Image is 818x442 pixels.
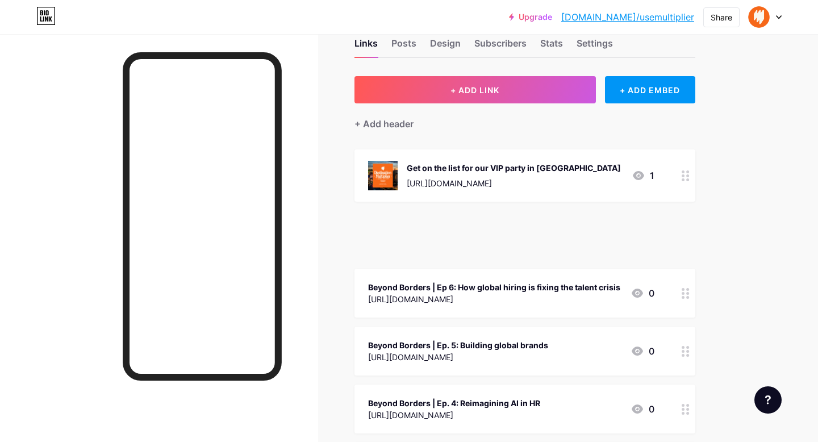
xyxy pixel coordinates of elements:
span: + ADD LINK [450,85,499,95]
img: Get on the list for our VIP party in Vegas [368,161,398,190]
div: [URL][DOMAIN_NAME] [368,409,540,421]
div: Beyond Borders | Ep. 5: Building global brands [368,339,548,351]
img: Thea Rowan [748,6,770,28]
div: Subscribers [474,36,527,57]
div: Get on the list for our VIP party in [GEOGRAPHIC_DATA] [407,162,621,174]
div: + ADD EMBED [605,76,695,103]
div: 1 [632,169,654,182]
div: Stats [540,36,563,57]
button: + ADD LINK [354,76,596,103]
div: 0 [631,286,654,300]
div: Design [430,36,461,57]
div: + Add header [354,117,414,131]
div: Beyond Borders | Ep 6: How global hiring is fixing the talent crisis [368,281,620,293]
div: Settings [577,36,613,57]
a: [DOMAIN_NAME]/usemultiplier [561,10,694,24]
div: 0 [631,402,654,416]
div: Beyond Borders | Ep. 4: Reimagining AI in HR [368,397,540,409]
div: [URL][DOMAIN_NAME] [368,293,620,305]
div: Links [354,36,378,57]
div: 0 [631,344,654,358]
div: [URL][DOMAIN_NAME] [407,177,621,189]
div: Posts [391,36,416,57]
a: Upgrade [509,12,552,22]
div: [URL][DOMAIN_NAME] [368,351,548,363]
div: Share [711,11,732,23]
